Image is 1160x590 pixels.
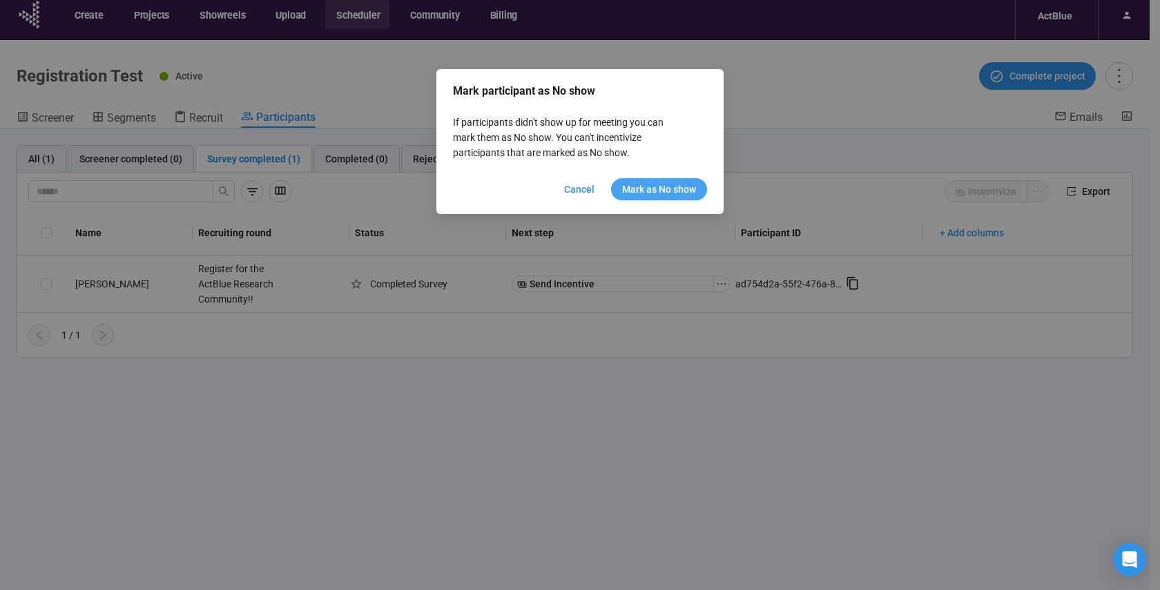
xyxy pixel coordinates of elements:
span: Mark participant as No show [453,83,707,99]
span: Cancel [564,182,594,197]
button: Cancel [553,178,606,200]
p: If participants didn't show up for meeting you can mark them as No show. You can't incentivize pa... [453,115,684,160]
span: Mark as No show [622,182,696,197]
button: Mark as No show [611,178,707,200]
div: Open Intercom Messenger [1113,543,1146,576]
